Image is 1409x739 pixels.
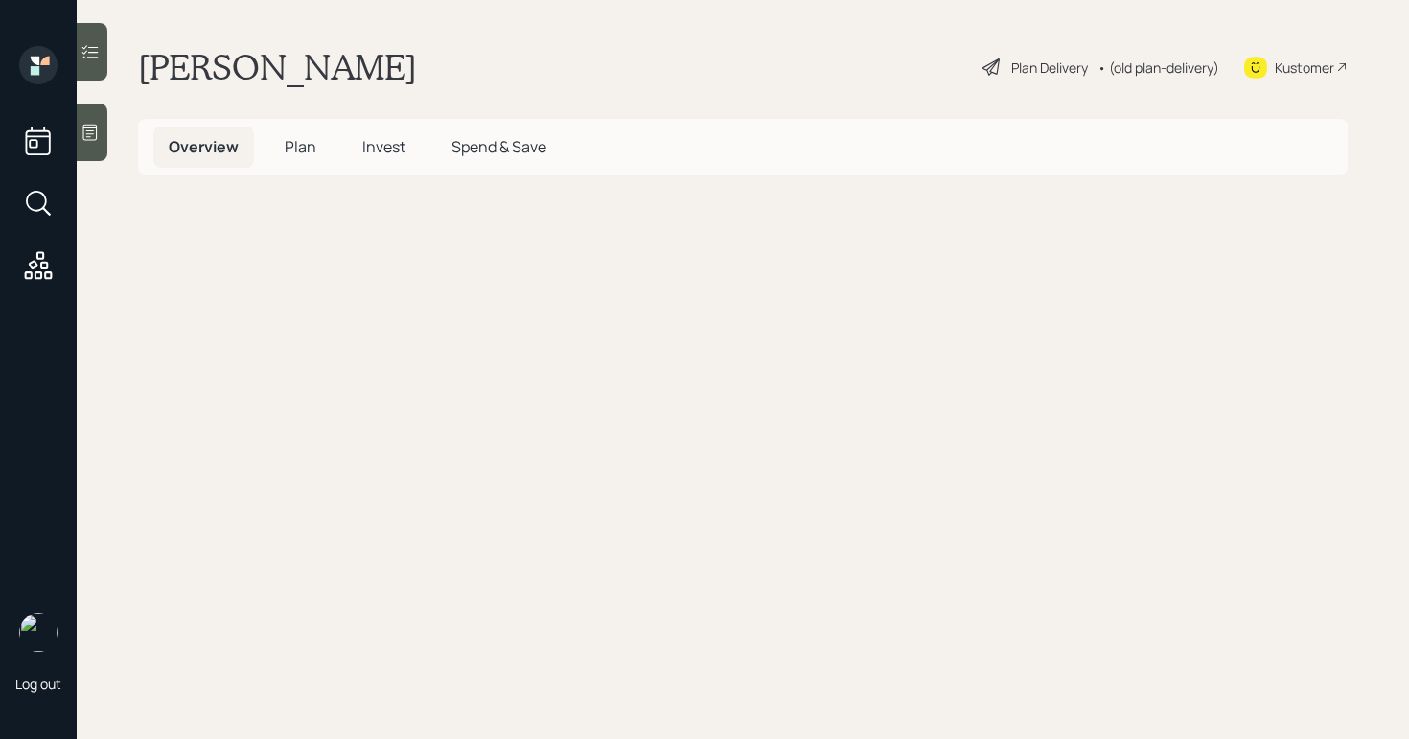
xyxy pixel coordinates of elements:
h1: [PERSON_NAME] [138,46,417,88]
span: Spend & Save [451,136,546,157]
div: • (old plan-delivery) [1097,58,1219,78]
span: Overview [169,136,239,157]
span: Invest [362,136,405,157]
img: retirable_logo.png [19,613,58,652]
div: Plan Delivery [1011,58,1088,78]
div: Log out [15,675,61,693]
div: Kustomer [1275,58,1334,78]
span: Plan [285,136,316,157]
